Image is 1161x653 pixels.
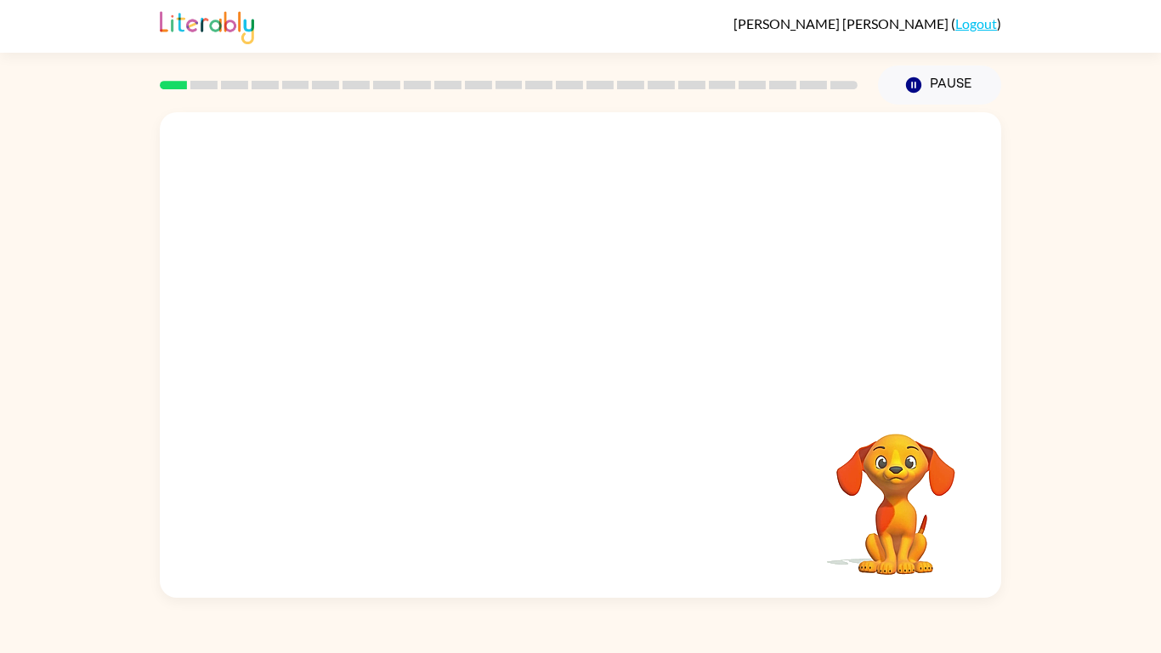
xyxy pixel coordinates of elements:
[955,15,997,31] a: Logout
[733,15,951,31] span: [PERSON_NAME] [PERSON_NAME]
[811,407,981,577] video: Your browser must support playing .mp4 files to use Literably. Please try using another browser.
[733,15,1001,31] div: ( )
[160,7,254,44] img: Literably
[878,65,1001,105] button: Pause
